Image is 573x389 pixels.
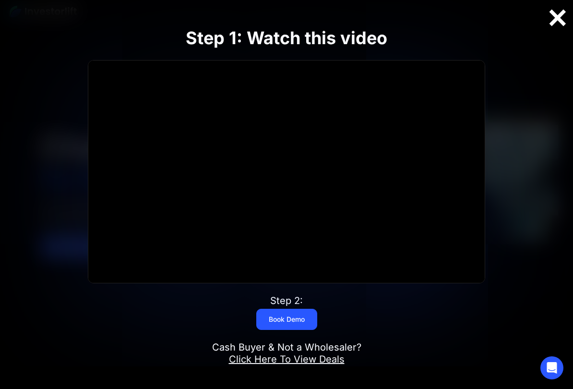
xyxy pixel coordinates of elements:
[229,353,345,365] a: Click Here To View Deals
[212,341,361,365] div: Cash Buyer & Not a Wholesaler?
[270,295,303,307] div: Step 2:
[256,309,317,330] a: Book Demo
[540,356,563,379] div: Open Intercom Messenger
[186,27,387,49] strong: Step 1: Watch this video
